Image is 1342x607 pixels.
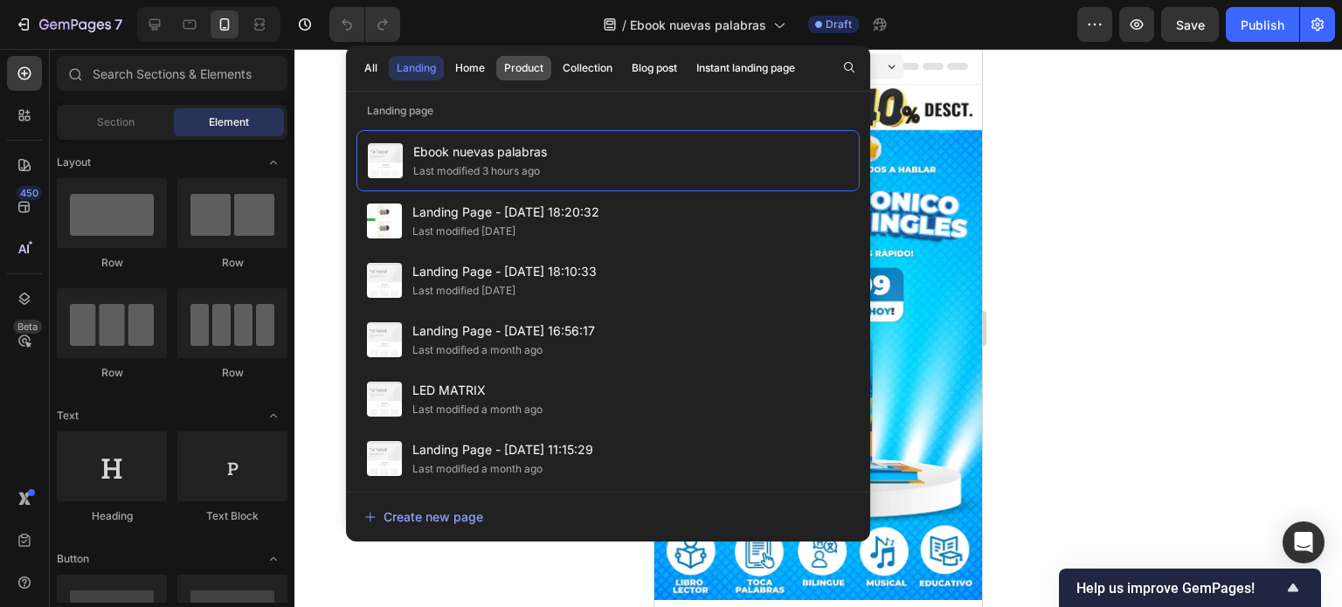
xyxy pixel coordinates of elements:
[1161,7,1219,42] button: Save
[624,56,685,80] button: Blog post
[356,56,385,80] button: All
[412,282,515,300] div: Last modified [DATE]
[363,500,853,535] button: Create new page
[57,551,89,567] span: Button
[563,60,612,76] div: Collection
[97,114,135,130] span: Section
[413,162,540,180] div: Last modified 3 hours ago
[13,320,42,334] div: Beta
[1076,580,1283,597] span: Help us improve GemPages!
[7,7,130,42] button: 7
[447,56,493,80] button: Home
[57,408,79,424] span: Text
[1176,17,1205,32] span: Save
[177,255,287,271] div: Row
[630,16,766,34] span: Ebook nuevas palabras
[87,9,205,26] span: iPhone 13 Mini ( 375 px)
[346,102,870,120] p: Landing page
[455,60,485,76] div: Home
[389,56,444,80] button: Landing
[364,60,377,76] div: All
[622,16,626,34] span: /
[412,380,543,401] span: LED MATRIX
[1241,16,1284,34] div: Publish
[114,14,122,35] p: 7
[57,56,287,91] input: Search Sections & Elements
[177,508,287,524] div: Text Block
[412,261,597,282] span: Landing Page - [DATE] 18:10:33
[57,508,167,524] div: Heading
[412,460,543,478] div: Last modified a month ago
[555,56,620,80] button: Collection
[177,365,287,381] div: Row
[688,56,803,80] button: Instant landing page
[632,60,677,76] div: Blog post
[17,186,42,200] div: 450
[1076,577,1304,598] button: Show survey - Help us improve GemPages!
[504,60,543,76] div: Product
[496,56,551,80] button: Product
[57,255,167,271] div: Row
[259,402,287,430] span: Toggle open
[1226,7,1299,42] button: Publish
[412,223,515,240] div: Last modified [DATE]
[412,439,593,460] span: Landing Page - [DATE] 11:15:29
[412,321,595,341] span: Landing Page - [DATE] 16:56:17
[413,141,547,162] span: Ebook nuevas palabras
[329,7,400,42] div: Undo/Redo
[826,17,852,32] span: Draft
[412,341,543,359] div: Last modified a month ago
[209,114,249,130] span: Element
[412,202,599,223] span: Landing Page - [DATE] 18:20:32
[412,401,543,418] div: Last modified a month ago
[1283,521,1325,563] div: Open Intercom Messenger
[364,507,483,526] div: Create new page
[259,545,287,573] span: Toggle open
[259,148,287,176] span: Toggle open
[57,155,91,170] span: Layout
[57,365,167,381] div: Row
[397,60,436,76] div: Landing
[696,60,795,76] div: Instant landing page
